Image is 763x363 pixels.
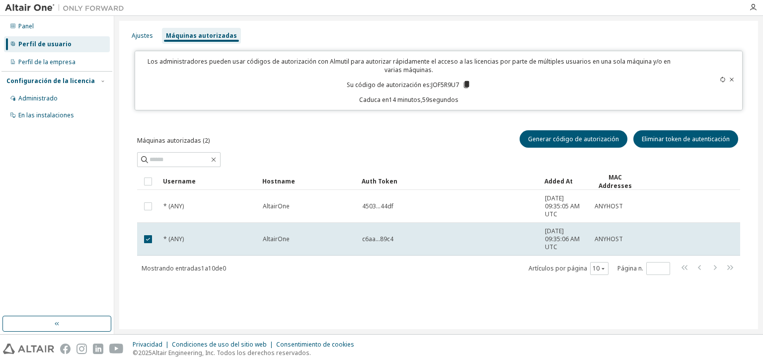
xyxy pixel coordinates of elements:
[76,344,87,354] img: instagram.svg
[18,40,72,48] font: Perfil de usuario
[263,202,290,210] span: AltairOne
[166,31,237,40] font: Máquinas autorizadas
[545,194,586,218] span: [DATE] 09:35:05 AM UTC
[18,94,58,102] font: Administrado
[60,344,71,354] img: facebook.svg
[642,135,730,143] font: Eliminar token de autenticación
[6,77,95,85] font: Configuración de la licencia
[359,95,389,104] font: Caduca en
[429,95,458,104] font: segundos
[18,58,76,66] font: Perfil de la empresa
[152,349,311,357] font: Altair Engineering, Inc. Todos los derechos reservados.
[133,340,162,349] font: Privacidad
[133,349,138,357] font: ©
[593,264,600,272] font: 10
[595,235,623,243] span: ANYHOST
[3,344,54,354] img: altair_logo.svg
[422,95,429,104] font: 59
[18,22,34,30] font: Panel
[109,344,124,354] img: youtube.svg
[215,264,223,272] font: de
[137,136,210,145] font: Máquinas autorizadas (2)
[362,202,393,210] span: 4503...44df
[617,264,643,272] font: Página n.
[201,264,205,272] font: 1
[520,130,627,148] button: Generar código de autorización
[138,349,152,357] font: 2025
[148,57,671,74] font: Los administradores pueden usar códigos de autorización con Almutil para autorizar rápidamente el...
[163,235,184,243] span: * (ANY)
[347,81,431,89] font: Su código de autorización es:
[5,3,129,13] img: Altair Uno
[163,202,184,210] span: * (ANY)
[529,264,587,272] font: Artículos por página
[142,264,201,272] font: Mostrando entradas
[93,344,103,354] img: linkedin.svg
[223,264,226,272] font: 0
[132,31,153,40] font: Ajustes
[633,130,738,148] button: Eliminar token de autenticación
[263,235,290,243] span: AltairOne
[431,81,459,89] font: JOF5R9U7
[595,202,623,210] span: ANYHOST
[545,227,586,251] span: [DATE] 09:35:06 AM UTC
[528,135,619,143] font: Generar código de autorización
[18,111,74,119] font: En las instalaciones
[276,340,354,349] font: Consentimiento de cookies
[389,95,422,104] font: 14 minutos,
[362,235,393,243] span: c6aa...89c4
[205,264,208,272] font: a
[208,264,215,272] font: 10
[172,340,267,349] font: Condiciones de uso del sitio web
